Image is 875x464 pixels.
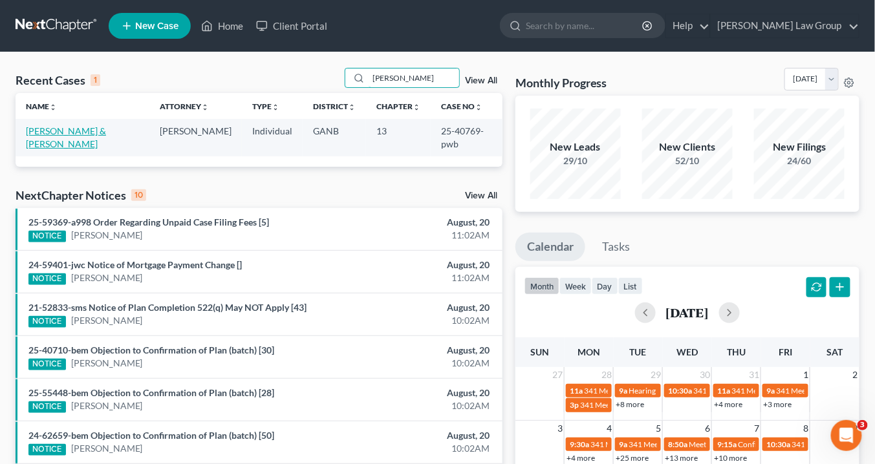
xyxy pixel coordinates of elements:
a: +10 more [714,453,747,463]
span: 9:30a [570,439,589,449]
a: Calendar [515,233,585,261]
div: 10 [131,189,146,201]
h2: [DATE] [666,306,709,319]
a: Tasks [591,233,642,261]
td: [PERSON_NAME] [149,119,242,156]
span: Sat [826,346,843,357]
a: View All [465,76,497,85]
div: NOTICE [28,444,66,456]
div: 10:02AM [345,314,490,327]
div: August, 20 [345,301,490,314]
i: unfold_more [49,103,57,111]
a: [PERSON_NAME] [71,399,143,412]
a: [PERSON_NAME] [71,357,143,370]
i: unfold_more [272,103,279,111]
button: week [559,277,592,295]
div: 24/60 [754,154,845,167]
span: 3p [570,400,579,410]
span: Fri [779,346,792,357]
span: 3 [858,420,868,430]
div: 52/10 [642,154,733,167]
span: New Case [135,21,178,31]
a: +8 more [616,399,644,409]
span: 7 [753,421,761,436]
a: 24-62659-bem Objection to Confirmation of Plan (batch) [50] [28,430,274,441]
a: Attorneyunfold_more [160,101,209,111]
span: Sun [530,346,549,357]
span: Meeting for [PERSON_NAME] [689,439,790,449]
span: Tue [630,346,647,357]
span: Hearing for [PERSON_NAME] [629,386,729,395]
span: 10:30a [668,386,692,395]
a: +25 more [616,453,649,463]
span: 3 [556,421,564,436]
span: 30 [698,367,711,383]
a: 25-40710-bem Objection to Confirmation of Plan (batch) [30] [28,344,274,355]
span: 9a [766,386,775,395]
span: 4 [605,421,613,436]
button: list [618,277,643,295]
span: 6 [704,421,711,436]
span: 5 [654,421,662,436]
a: 25-55448-bem Objection to Confirmation of Plan (batch) [28] [28,387,274,398]
div: 10:02AM [345,399,490,412]
div: NextChapter Notices [16,187,146,203]
span: 341 Meeting for [PERSON_NAME] [590,439,707,449]
a: View All [465,191,497,200]
i: unfold_more [475,103,482,111]
a: +4 more [714,399,742,409]
div: NOTICE [28,231,66,242]
a: Districtunfold_more [313,101,356,111]
div: NOTICE [28,273,66,285]
td: 13 [366,119,431,156]
div: 29/10 [530,154,621,167]
button: day [592,277,618,295]
span: 27 [551,367,564,383]
a: Nameunfold_more [26,101,57,111]
div: 10:02AM [345,442,490,455]
div: NOTICE [28,401,66,413]
div: New Clients [642,140,733,154]
span: 11a [717,386,730,395]
a: [PERSON_NAME] [71,314,143,327]
span: 8 [802,421,810,436]
a: Help [666,14,709,37]
div: Recent Cases [16,72,100,88]
iframe: Intercom live chat [831,420,862,451]
span: 2 [852,367,859,383]
span: 8:50a [668,439,687,449]
span: 9a [619,386,627,395]
div: 1 [91,74,100,86]
span: 341 Meeting for [PERSON_NAME] [629,439,745,449]
span: 9a [619,439,627,449]
span: 341 Meeting for [PERSON_NAME] & [PERSON_NAME] [580,400,765,410]
div: NOTICE [28,359,66,370]
a: [PERSON_NAME] Law Group [711,14,859,37]
a: 24-59401-jwc Notice of Mortgage Payment Change [] [28,259,242,270]
i: unfold_more [413,103,420,111]
a: +3 more [763,399,792,409]
a: 21-52833-sms Notice of Plan Completion 522(q) May NOT Apply [43] [28,302,307,313]
input: Search by name... [526,14,644,37]
div: August, 20 [345,429,490,442]
div: 11:02AM [345,271,490,284]
a: 25-59369-a998 Order Regarding Unpaid Case Filing Fees [5] [28,216,269,227]
span: Wed [676,346,698,357]
span: 31 [748,367,761,383]
div: NOTICE [28,316,66,328]
div: August, 20 [345,344,490,357]
span: Thu [727,346,746,357]
a: Home [195,14,250,37]
a: [PERSON_NAME] [71,271,143,284]
div: 10:02AM [345,357,490,370]
a: +13 more [665,453,698,463]
span: Mon [578,346,600,357]
span: 10:30a [766,439,790,449]
span: 11a [570,386,583,395]
td: 25-40769-pwb [431,119,502,156]
a: Chapterunfold_more [376,101,420,111]
a: [PERSON_NAME] & [PERSON_NAME] [26,125,106,149]
div: New Filings [754,140,845,154]
div: August, 20 [345,258,490,271]
td: Individual [242,119,303,156]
